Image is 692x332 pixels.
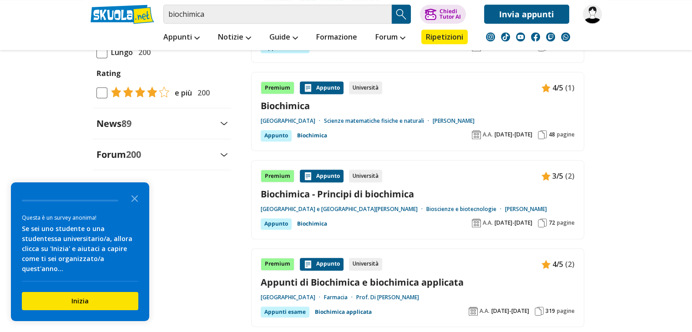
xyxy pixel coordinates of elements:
[552,170,563,182] span: 3/5
[483,131,493,138] span: A.A.
[261,100,575,112] a: Biochimica
[121,117,131,130] span: 89
[421,30,468,44] a: Ripetizioni
[552,258,563,270] span: 4/5
[480,307,490,315] span: A.A.
[22,292,138,310] button: Inizia
[161,30,202,46] a: Appunti
[420,5,466,24] button: ChiediTutor AI
[491,307,529,315] span: [DATE]-[DATE]
[11,182,149,321] div: Survey
[557,307,575,315] span: pagine
[541,171,551,181] img: Appunti contenuto
[472,218,481,227] img: Anno accademico
[439,9,460,20] div: Chiedi Tutor AI
[96,148,141,161] label: Forum
[261,218,292,229] div: Appunto
[552,82,563,94] span: 4/5
[324,117,433,125] a: Scienze matematiche fisiche e naturali
[484,5,569,24] a: Invia appunti
[300,81,343,94] div: Appunto
[486,32,495,41] img: instagram
[300,170,343,182] div: Appunto
[557,219,575,226] span: pagine
[538,130,547,139] img: Pagine
[107,46,133,58] span: Lungo
[549,219,555,226] span: 72
[22,224,138,274] div: Se sei uno studente o una studentessa universitario/a, allora clicca su 'Inizia' e aiutaci a capi...
[261,294,324,301] a: [GEOGRAPHIC_DATA]
[501,32,510,41] img: tiktok
[505,206,547,213] a: [PERSON_NAME]
[373,30,408,46] a: Forum
[126,148,141,161] span: 200
[297,130,327,141] a: Biochimica
[135,46,151,58] span: 200
[261,81,294,94] div: Premium
[549,131,555,138] span: 48
[565,258,575,270] span: (2)
[171,87,192,99] span: e più
[356,294,419,301] a: Prof. Di [PERSON_NAME]
[96,67,227,79] label: Rating
[495,131,532,138] span: [DATE]-[DATE]
[300,258,343,271] div: Appunto
[303,83,313,92] img: Appunti contenuto
[261,130,292,141] div: Appunto
[535,307,544,316] img: Pagine
[220,121,227,125] img: Apri e chiudi sezione
[303,260,313,269] img: Appunti contenuto
[261,276,575,288] a: Appunti di Biochimica e biochimica applicata
[483,219,493,226] span: A.A.
[565,170,575,182] span: (2)
[433,117,475,125] a: [PERSON_NAME]
[261,307,309,317] div: Appunti esame
[557,131,575,138] span: pagine
[194,87,210,99] span: 200
[303,171,313,181] img: Appunti contenuto
[107,86,169,97] img: tasso di risposta 4+
[531,32,540,41] img: facebook
[267,30,300,46] a: Guide
[426,206,505,213] a: Bioscienze e biotecnologie
[349,258,382,271] div: Università
[541,260,551,269] img: Appunti contenuto
[297,218,327,229] a: Biochimica
[216,30,253,46] a: Notizie
[561,32,570,41] img: WhatsApp
[163,5,392,24] input: Cerca appunti, riassunti o versioni
[349,81,382,94] div: Università
[495,219,532,226] span: [DATE]-[DATE]
[261,258,294,271] div: Premium
[469,307,478,316] img: Anno accademico
[315,307,372,317] a: Biochimica applicata
[538,218,547,227] img: Pagine
[314,30,359,46] a: Formazione
[583,5,602,24] img: perch3
[261,188,575,200] a: Biochimica - Principi di biochimica
[96,117,131,130] label: News
[261,117,324,125] a: [GEOGRAPHIC_DATA]
[541,83,551,92] img: Appunti contenuto
[516,32,525,41] img: youtube
[394,7,408,21] img: Cerca appunti, riassunti o versioni
[126,189,144,207] button: Close the survey
[546,307,555,315] span: 319
[324,294,356,301] a: Farmacia
[220,153,227,156] img: Apri e chiudi sezione
[22,213,138,222] div: Questa è un survey anonima!
[261,206,426,213] a: [GEOGRAPHIC_DATA] e [GEOGRAPHIC_DATA][PERSON_NAME]
[472,130,481,139] img: Anno accademico
[392,5,411,24] button: Search Button
[261,170,294,182] div: Premium
[565,82,575,94] span: (1)
[546,32,555,41] img: twitch
[349,170,382,182] div: Università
